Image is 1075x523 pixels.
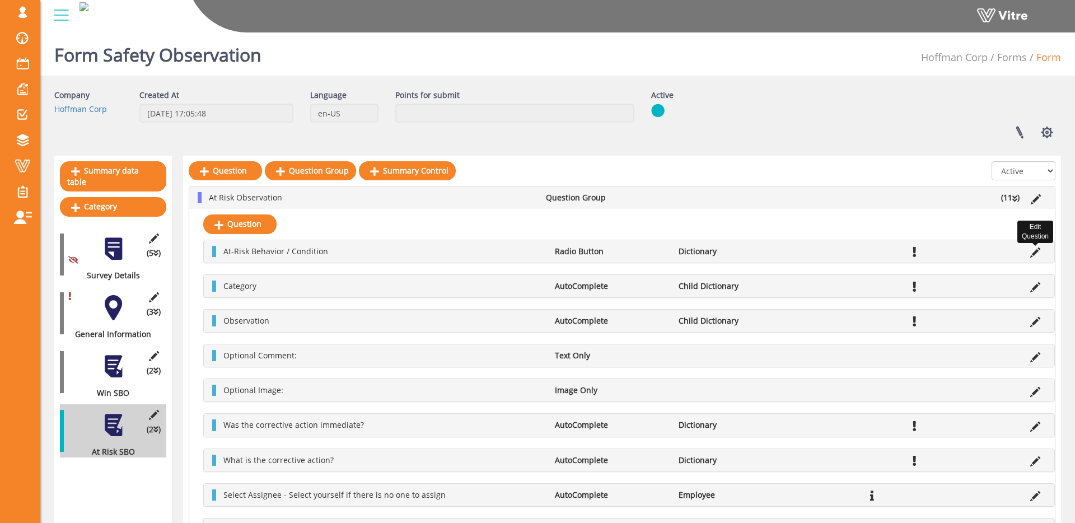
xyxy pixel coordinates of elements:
li: Form [1027,50,1061,65]
img: 145bab0d-ac9d-4db8-abe7-48df42b8fa0a.png [80,2,88,11]
a: Category [60,197,166,216]
li: AutoComplete [549,315,674,326]
h1: Form Safety Observation [54,28,261,76]
a: Hoffman Corp [921,50,988,64]
li: Child Dictionary [673,315,797,326]
div: Edit Question [1017,221,1053,243]
li: Question Group [540,192,667,203]
li: (11 ) [995,192,1025,203]
span: Category [223,281,256,291]
span: At-Risk Behavior / Condition [223,246,328,256]
span: Optional Comment: [223,350,297,361]
label: Language [310,90,347,101]
span: (3 ) [147,306,161,317]
span: Was the corrective action immediate? [223,419,364,430]
a: Forms [997,50,1027,64]
img: yes [651,104,665,118]
span: (5 ) [147,248,161,259]
div: Win SBO [60,387,158,399]
li: Dictionary [673,246,797,257]
label: Points for submit [395,90,460,101]
span: (2 ) [147,365,161,376]
label: Created At [139,90,179,101]
li: Text Only [549,350,674,361]
li: Radio Button [549,246,674,257]
li: Dictionary [673,455,797,466]
div: Survey Details [60,270,158,281]
span: Select Assignee - Select yourself if there is no one to assign [223,489,446,500]
a: Question [203,214,277,234]
a: Question [189,161,262,180]
div: General Information [60,329,158,340]
li: Image Only [549,385,674,396]
li: AutoComplete [549,281,674,292]
li: Child Dictionary [673,281,797,292]
label: Company [54,90,90,101]
li: AutoComplete [549,455,674,466]
span: Optional Image: [223,385,283,395]
span: (2 ) [147,424,161,435]
a: Summary Control [359,161,456,180]
span: What is the corrective action? [223,455,334,465]
a: Hoffman Corp [54,104,107,114]
label: Active [651,90,674,101]
div: At Risk SBO [60,446,158,457]
li: Dictionary [673,419,797,431]
li: AutoComplete [549,489,674,501]
li: Employee [673,489,797,501]
span: At Risk Observation [209,192,282,203]
li: AutoComplete [549,419,674,431]
a: Question Group [265,161,356,180]
span: Observation [223,315,269,326]
a: Summary data table [60,161,166,192]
